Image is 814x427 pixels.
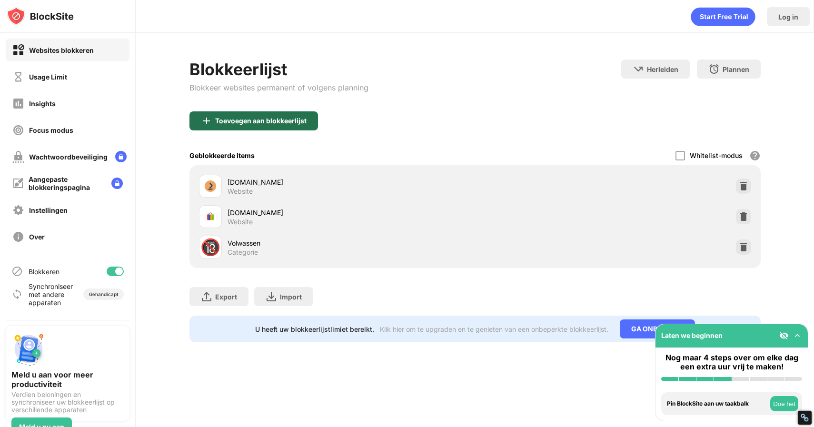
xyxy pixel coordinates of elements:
div: Websites blokkeren [29,46,94,54]
div: Meld u aan voor meer productiviteit [11,370,124,389]
img: logo-blocksite.svg [7,7,74,26]
div: [DOMAIN_NAME] [228,208,475,218]
div: [DOMAIN_NAME] [228,177,475,187]
div: Laten we beginnen [661,331,723,339]
img: lock-menu.svg [111,178,123,189]
img: lock-menu.svg [115,151,127,162]
img: favicons [205,211,216,222]
div: Verdien beloningen en synchroniseer uw blokkeerlijst op verschillende apparaten [11,391,124,414]
img: settings-off.svg [12,204,24,216]
img: customize-block-page-off.svg [12,178,24,189]
div: Categorie [228,248,258,257]
div: Export [215,293,237,301]
div: Wachtwoordbeveiliging [29,153,108,161]
img: time-usage-off.svg [12,71,24,83]
img: focus-off.svg [12,124,24,136]
img: blocking-icon.svg [11,266,23,277]
img: block-on.svg [12,44,24,56]
div: Restore Info Box &#10;&#10;NoFollow Info:&#10; META-Robots NoFollow: &#09;true&#10; META-Robots N... [800,413,809,422]
div: Klik hier om te upgraden en te genieten van een onbeperkte blokkeerlijst. [380,325,608,333]
div: U heeft uw blokkeerlijstlimiet bereikt. [255,325,374,333]
div: Toevoegen aan blokkeerlijst [215,117,307,125]
div: Insights [29,99,56,108]
div: Blokkeer websites permanent of volgens planning [189,83,368,92]
div: Plannen [723,65,749,73]
div: Blokkeerlijst [189,60,368,79]
img: insights-off.svg [12,98,24,109]
img: about-off.svg [12,231,24,243]
img: omni-setup-toggle.svg [793,331,802,340]
div: 🔞 [200,238,220,257]
div: Over [29,233,45,241]
div: Instellingen [29,206,68,214]
div: Blokkeren [29,268,60,276]
div: Pin BlockSite aan uw taakbalk [667,400,768,407]
div: Aangepaste blokkeringspagina [29,175,104,191]
div: Whitelist-modus [690,151,743,159]
div: Import [280,293,302,301]
div: animation [691,7,755,26]
div: Log in [778,13,798,21]
img: eye-not-visible.svg [779,331,789,340]
img: sync-icon.svg [11,288,23,300]
img: favicons [205,180,216,192]
div: GA ONBEPERKT [620,319,695,338]
div: Focus modus [29,126,73,134]
div: Geblokkeerde items [189,151,255,159]
div: Gehandicapt [89,291,118,297]
div: Website [228,218,253,226]
img: push-signup.svg [11,332,46,366]
div: Synchroniseer met andere apparaten [29,282,78,307]
button: Doe het [770,396,798,411]
div: Nog maar 4 steps over om elke dag een extra uur vrij te maken! [661,353,802,371]
img: password-protection-off.svg [12,151,24,163]
div: Usage Limit [29,73,67,81]
div: Herleiden [647,65,678,73]
div: Volwassen [228,238,475,248]
div: Website [228,187,253,196]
